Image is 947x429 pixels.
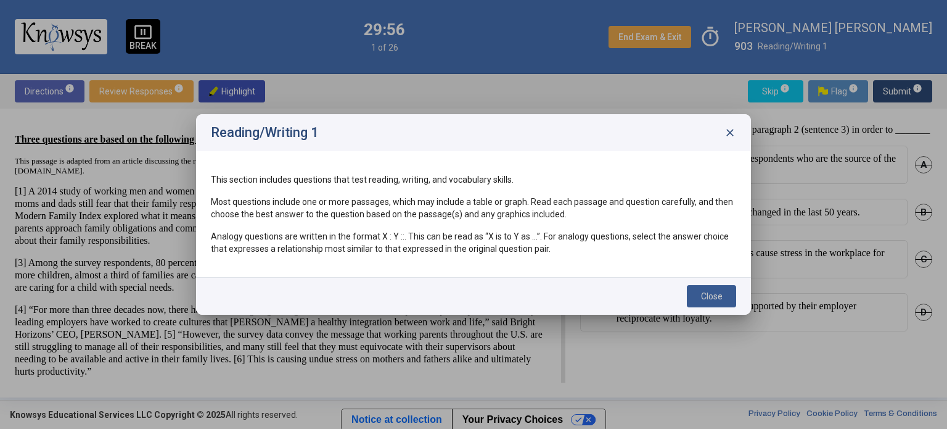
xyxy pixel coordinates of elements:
button: Close [687,285,736,307]
span: Close [701,291,723,301]
p: Most questions include one or more passages, which may include a table or graph. Read each passag... [211,196,736,220]
p: This section includes questions that test reading, writing, and vocabulary skills. [211,173,736,186]
h2: Reading/Writing 1 [211,125,319,140]
p: Analogy questions are written in the format X : Y ::. This can be read as “X is to Y as ...”. For... [211,230,736,255]
span: close [724,127,736,139]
